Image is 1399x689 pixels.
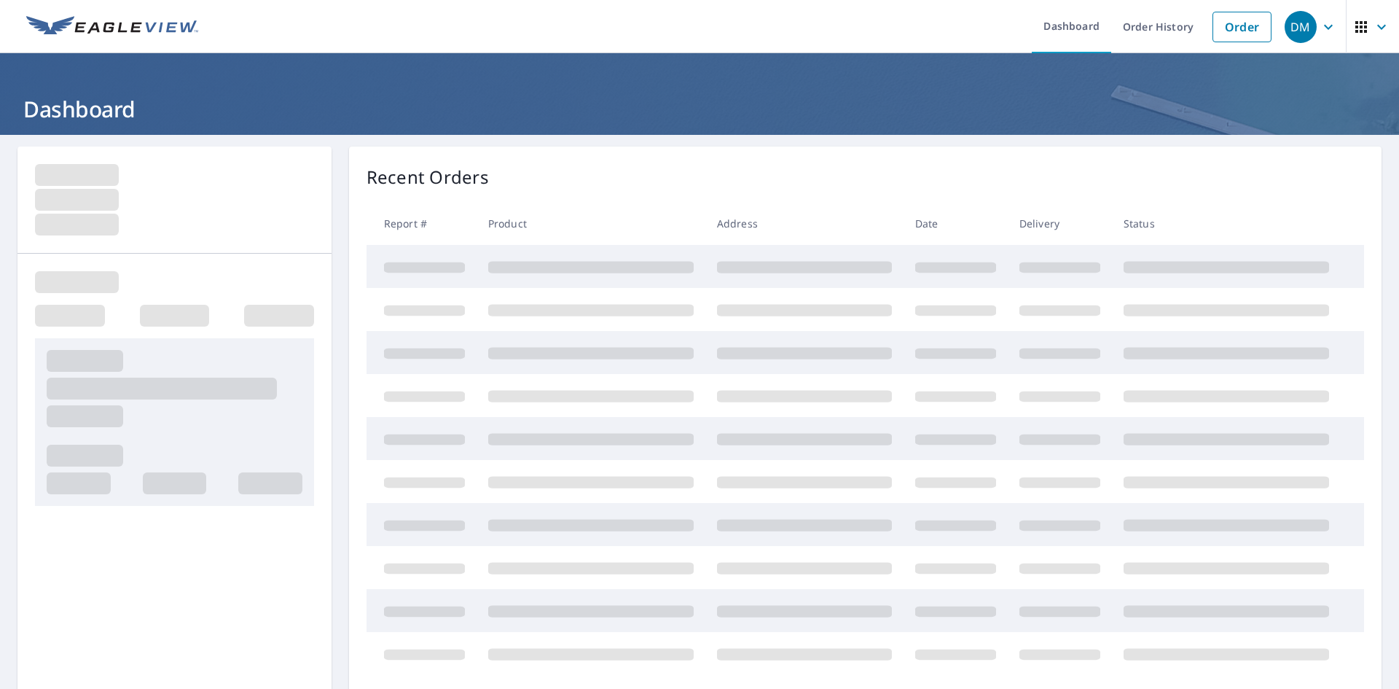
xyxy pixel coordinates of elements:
th: Product [477,202,705,245]
a: Order [1212,12,1271,42]
th: Date [904,202,1008,245]
th: Status [1112,202,1341,245]
th: Report # [367,202,477,245]
div: DM [1285,11,1317,43]
img: EV Logo [26,16,198,38]
h1: Dashboard [17,94,1382,124]
th: Delivery [1008,202,1112,245]
p: Recent Orders [367,164,489,190]
th: Address [705,202,904,245]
